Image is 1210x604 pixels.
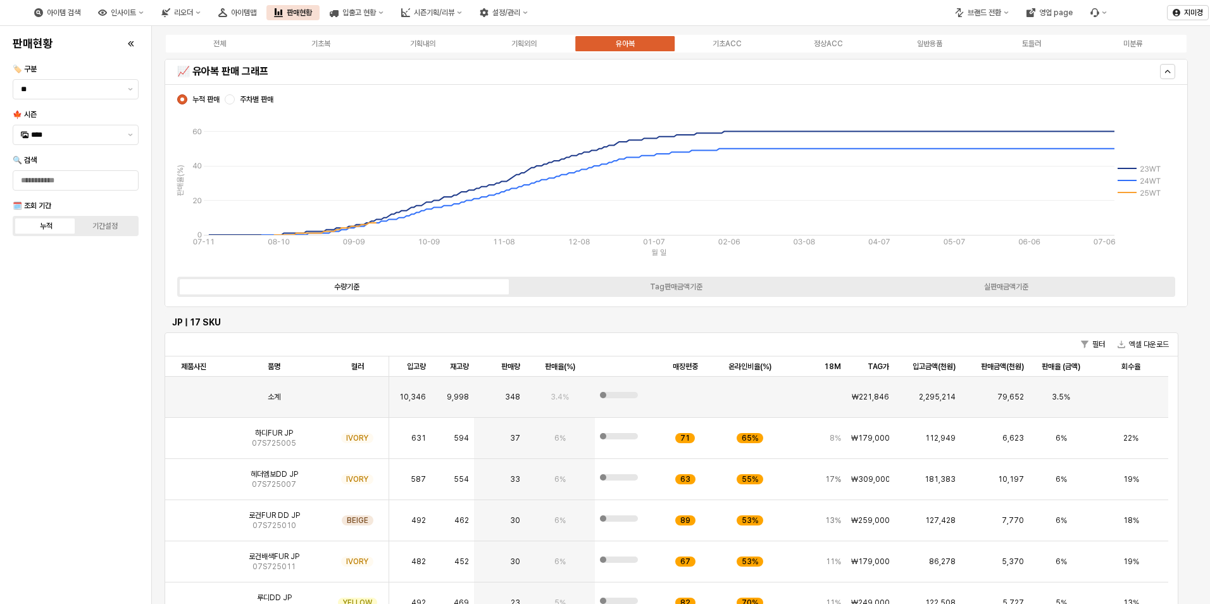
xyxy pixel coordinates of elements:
span: 누적 판매 [192,94,220,104]
span: IVORY [346,474,368,484]
span: 소계 [268,392,280,402]
span: 6% [554,474,566,484]
span: 19% [1123,474,1139,484]
button: 아이템맵 [211,5,264,20]
div: 전체 [213,39,226,48]
span: 헤더엠보DD JP [251,469,298,479]
span: 6,623 [1002,433,1024,443]
span: 6% [1056,433,1067,443]
div: Menu item 6 [1083,5,1114,20]
div: 설정/관리 [492,8,520,17]
span: 6% [1056,474,1067,484]
span: 492 [411,515,426,525]
span: 30 [510,557,520,567]
span: 07S725005 [252,438,296,448]
span: 17% [825,474,841,484]
span: 55% [742,474,758,484]
span: 181,383 [925,474,956,484]
div: 기획내의 [410,39,435,48]
span: 53% [742,557,758,567]
span: 판매량 [501,362,520,372]
span: 79,652 [997,392,1024,402]
div: 정상ACC [814,39,843,48]
span: 판매율(%) [545,362,575,372]
span: 22% [1123,433,1138,443]
p: 지미경 [1184,8,1203,18]
button: 설정/관리 [472,5,535,20]
span: 온라인비율(%) [728,362,771,372]
span: 11% [826,557,841,567]
div: 영업 page [1039,8,1073,17]
span: 07S725007 [252,479,296,489]
div: 기초복 [311,39,330,48]
div: 시즌기획/리뷰 [414,8,454,17]
span: BEIGE [347,515,368,525]
span: 112,949 [925,433,956,443]
span: 8% [830,433,841,443]
main: App Frame [152,26,1210,604]
span: 6% [1056,515,1067,525]
span: 37 [510,433,520,443]
button: 브랜드 전환 [947,5,1016,20]
button: 시즌기획/리뷰 [394,5,470,20]
button: 판매현황 [266,5,320,20]
span: 컬러 [351,362,364,372]
label: 전체 [169,38,270,49]
button: Hide [1160,64,1175,79]
span: 127,428 [925,515,956,525]
div: 유아복 [616,39,635,48]
div: 기획외의 [511,39,537,48]
span: 482 [411,557,426,567]
span: ₩259,000 [851,515,890,525]
span: ₩309,000 [851,474,890,484]
span: TAG가 [868,362,889,372]
label: 기획외의 [473,38,575,49]
button: 제안 사항 표시 [123,125,138,144]
span: 입고량 [407,362,426,372]
button: 엑셀 다운로드 [1113,337,1174,352]
span: 🔍 검색 [13,156,37,165]
span: 9,998 [447,392,469,402]
span: 18M [824,362,841,372]
span: 2,295,214 [919,392,956,402]
span: 13% [825,515,841,525]
span: IVORY [346,557,368,567]
span: 67 [680,557,690,567]
h6: JP | 17 SKU [172,317,1171,328]
div: 토들러 [1022,39,1041,48]
span: 07S725010 [253,520,296,531]
span: 판매율 (금액) [1042,362,1080,372]
div: Tag판매금액기준 [650,282,702,291]
div: 아이템 검색 [27,5,88,20]
label: 기초복 [270,38,371,49]
button: 지미경 [1167,5,1209,20]
span: 89 [680,515,690,525]
span: 루디DD JP [257,593,292,603]
span: 07S725011 [253,562,296,572]
span: 65% [742,433,758,443]
span: 462 [454,515,469,525]
span: 입고금액(천원) [913,362,956,372]
span: 348 [505,392,520,402]
label: Tag판매금액기준 [511,281,841,293]
span: 6% [554,557,566,567]
span: 재고량 [450,362,469,372]
span: 품명 [268,362,280,372]
span: 판매금액(천원) [981,362,1024,372]
span: 53% [742,515,758,525]
h4: 판매현황 [13,37,53,50]
span: 3.4% [551,392,569,402]
div: 리오더 [174,8,193,17]
div: 리오더 [154,5,208,20]
label: 기초ACC [676,38,777,49]
span: ₩179,000 [851,557,890,567]
span: 86,278 [929,557,956,567]
span: 6% [554,433,566,443]
span: IVORY [346,433,368,443]
span: 71 [680,433,690,443]
span: 554 [454,474,469,484]
span: 63 [680,474,690,484]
